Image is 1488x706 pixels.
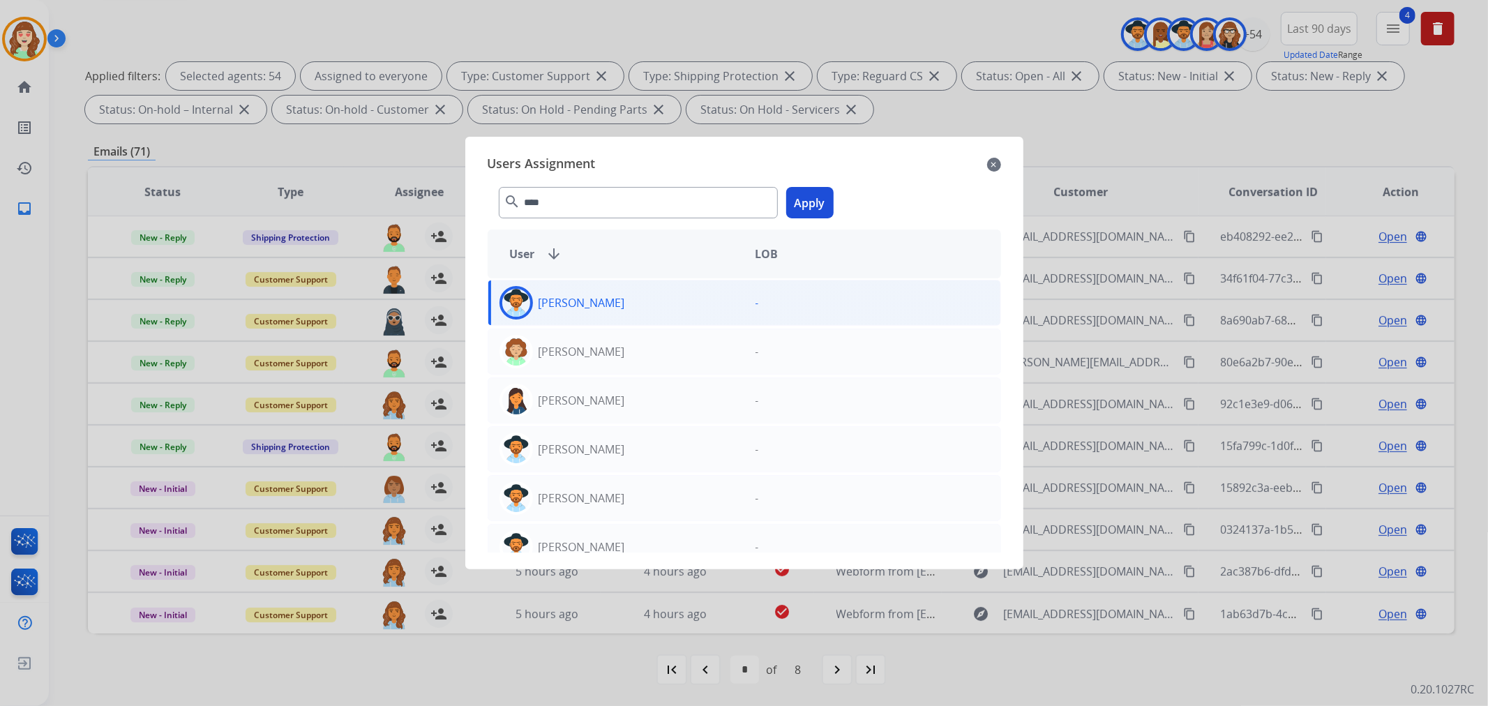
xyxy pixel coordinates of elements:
mat-icon: arrow_downward [546,246,563,262]
div: User [499,246,744,262]
p: [PERSON_NAME] [539,539,625,555]
p: [PERSON_NAME] [539,343,625,360]
p: - [756,490,759,506]
button: Apply [786,187,834,218]
p: - [756,441,759,458]
p: - [756,392,759,409]
mat-icon: close [987,156,1001,173]
mat-icon: search [504,193,521,210]
span: Users Assignment [488,153,596,176]
p: [PERSON_NAME] [539,392,625,409]
p: [PERSON_NAME] [539,294,625,311]
p: - [756,343,759,360]
p: - [756,294,759,311]
p: [PERSON_NAME] [539,490,625,506]
p: - [756,539,759,555]
span: LOB [756,246,779,262]
p: [PERSON_NAME] [539,441,625,458]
